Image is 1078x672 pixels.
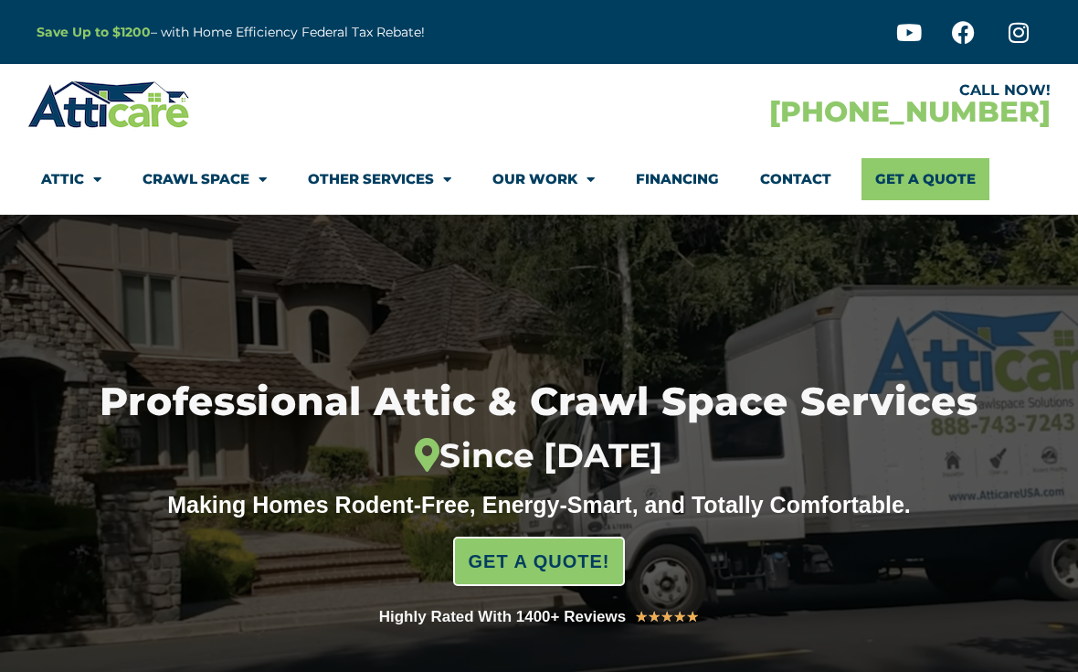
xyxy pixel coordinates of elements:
[648,605,661,629] i: ★
[41,158,101,200] a: Attic
[661,605,673,629] i: ★
[760,158,831,200] a: Contact
[132,491,946,518] div: Making Homes Rodent-Free, Energy-Smart, and Totally Comfortable.
[686,605,699,629] i: ★
[539,83,1051,98] div: CALL NOW!
[636,158,719,200] a: Financing
[37,22,629,43] p: – with Home Efficiency Federal Tax Rebate!
[469,543,610,580] span: GET A QUOTE!
[492,158,595,200] a: Our Work
[635,605,648,629] i: ★
[9,382,1069,475] h1: Professional Attic & Crawl Space Services
[379,604,627,630] div: Highly Rated With 1400+ Reviews
[9,436,1069,475] div: Since [DATE]
[861,158,989,200] a: Get A Quote
[143,158,267,200] a: Crawl Space
[37,24,151,40] a: Save Up to $1200
[673,605,686,629] i: ★
[635,605,699,629] div: 5/5
[453,537,626,586] a: GET A QUOTE!
[308,158,451,200] a: Other Services
[41,158,1037,200] nav: Menu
